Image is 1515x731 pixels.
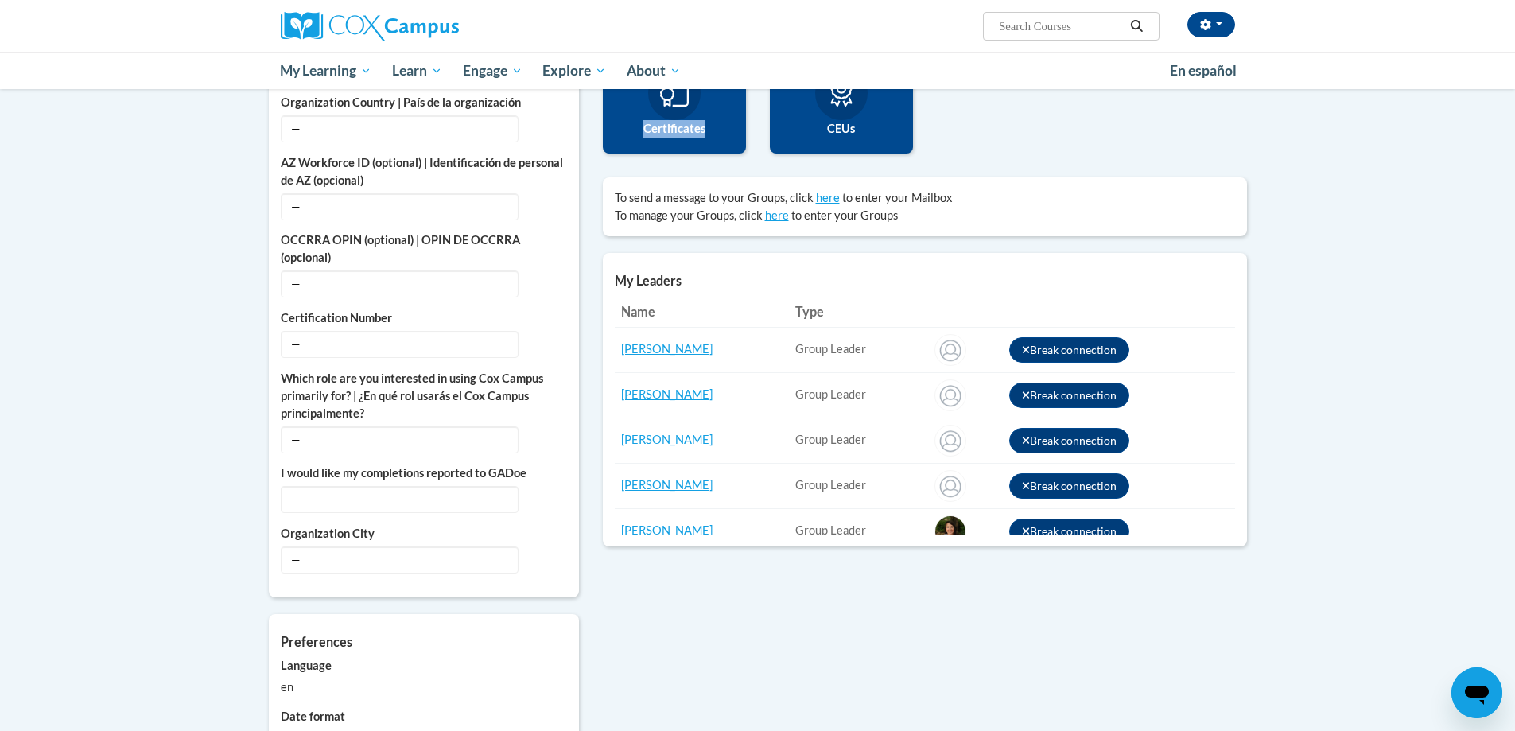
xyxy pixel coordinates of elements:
button: Search [1125,17,1148,36]
label: Organization Country | País de la organización [281,94,567,111]
span: — [281,331,519,358]
th: Name [615,296,789,328]
div: Main menu [257,52,1259,89]
button: Break connection [1009,519,1130,544]
a: About [616,52,691,89]
a: here [765,208,789,222]
label: Organization City [281,525,567,542]
span: to enter your Groups [791,208,898,222]
td: connected user for connection GA: Muscogee County-Implementation Team [789,418,929,463]
a: En español [1160,54,1247,87]
a: [PERSON_NAME] [621,433,713,446]
label: CEUs [782,120,901,138]
a: here [816,191,840,204]
span: — [281,426,519,453]
span: — [281,193,519,220]
a: Explore [532,52,616,89]
button: Break connection [1009,337,1130,363]
img: Christina Benavides [934,334,966,366]
div: en [281,679,567,696]
span: Explore [542,61,606,80]
label: Certificates [615,120,734,138]
a: [PERSON_NAME] [621,387,713,401]
span: About [627,61,681,80]
h5: My Leaders [615,273,1235,288]
td: connected user for connection GA: Muscogee County-Implementation Team [789,463,929,508]
span: — [281,546,519,574]
span: To send a message to your Groups, click [615,191,814,204]
img: Jacinta McCants [934,470,966,502]
a: My Learning [270,52,383,89]
td: connected user for connection GA: Muscogee County-Implementation Team [789,327,929,372]
span: En español [1170,62,1237,79]
button: Account Settings [1187,12,1235,37]
h5: Preferences [281,634,567,649]
span: — [281,486,519,513]
button: Break connection [1009,428,1130,453]
a: [PERSON_NAME] [621,523,713,537]
img: Jordan Nelms [934,515,966,547]
img: Darna Turner [934,425,966,457]
span: To manage your Groups, click [615,208,763,222]
div: Custom profile fields [281,94,567,574]
label: OCCRRA OPIN (optional) | OPIN DE OCCRRA (opcional) [281,231,567,266]
a: Engage [453,52,533,89]
span: — [281,115,519,142]
button: Break connection [1009,473,1130,499]
a: [PERSON_NAME] [621,478,713,492]
span: Engage [463,61,522,80]
td: connected user for connection GA: Muscogee County-Implementation Team [789,372,929,418]
span: — [281,270,519,297]
a: Learn [382,52,453,89]
label: AZ Workforce ID (optional) | Identificación de personal de AZ (opcional) [281,154,567,189]
span: My Learning [280,61,371,80]
img: Christine Kellum [934,379,966,411]
span: Learn [392,61,442,80]
td: connected user for connection GA: Muscogee County-Implementation Team [789,508,929,554]
a: [PERSON_NAME] [621,342,713,356]
img: Cox Campus [281,12,459,41]
iframe: Button to launch messaging window [1451,667,1502,718]
button: Break connection [1009,383,1130,408]
label: Language [281,657,567,675]
label: Certification Number [281,309,567,327]
label: I would like my completions reported to GADoe [281,465,567,482]
input: Search Courses [997,17,1125,36]
label: Date format [281,708,567,725]
label: Which role are you interested in using Cox Campus primarily for? | ¿En qué rol usarás el Cox Camp... [281,370,567,422]
th: Type [789,296,929,328]
span: to enter your Mailbox [842,191,952,204]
